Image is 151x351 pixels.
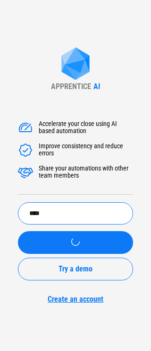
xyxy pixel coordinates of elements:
div: AI [93,82,100,91]
img: Accelerate [18,120,33,135]
span: Try a demo [59,265,92,273]
img: Apprentice AI [57,47,94,82]
div: Accelerate your close using AI based automation [39,120,133,135]
div: Share your automations with other team members [39,165,133,180]
button: Try a demo [18,258,133,280]
div: APPRENTICE [51,82,91,91]
div: Improve consistency and reduce errors [39,143,133,158]
a: Create an account [18,295,133,304]
img: Accelerate [18,165,33,180]
img: Accelerate [18,143,33,158]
